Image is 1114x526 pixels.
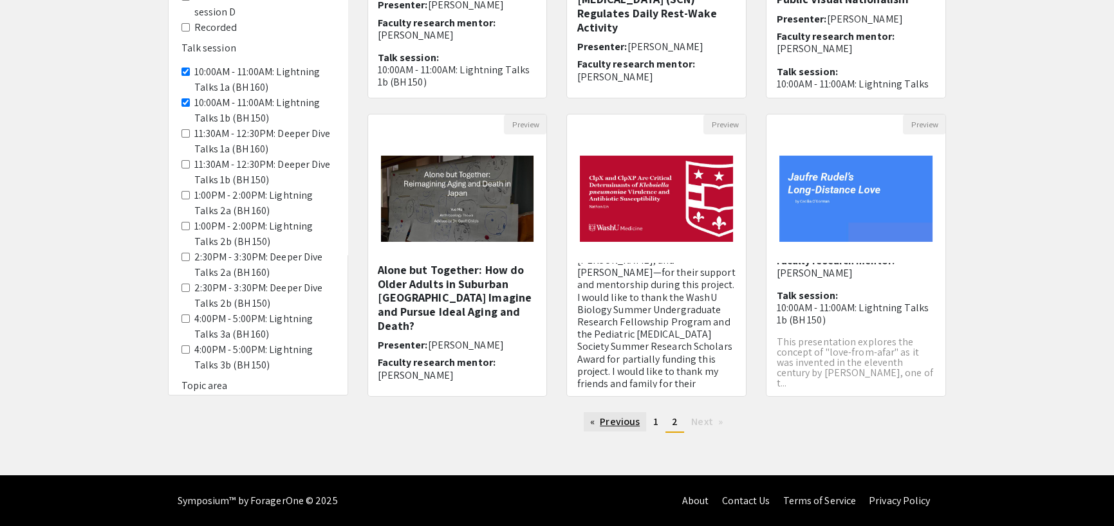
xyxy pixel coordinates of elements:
[577,71,736,83] p: [PERSON_NAME]
[181,379,335,392] h6: Topic area
[194,157,335,188] label: 11:30AM - 12:30PM: Deeper Dive Talks 1b (BH 150)
[721,494,770,507] a: Contact Us
[378,356,496,369] span: Faculty research mentor:
[504,114,546,134] button: Preview
[672,415,678,428] span: 2
[566,114,747,397] div: Open Presentation <p class="ql-align-center">ClpX and ClpXP Are Critical Determinants of <em>Kleb...
[194,311,335,342] label: 4:00PM - 5:00PM: Lightning Talks 3a (BH 160)
[682,494,709,507] a: About
[869,494,930,507] a: Privacy Policy
[776,337,936,388] p: This presentation explores the concept of "love-from-afar" as it was invented in the eleventh cen...
[367,412,947,433] ul: Pagination
[378,339,537,351] h6: Presenter:
[368,143,547,255] img: <p>Alone but Together: How do Older Adults in Suburban Japan Imagine and Pursue Ideal Aging and D...
[378,263,537,332] h5: Alone but Together: How do Older Adults in Suburban [GEOGRAPHIC_DATA] Imagine and Pursue Ideal Ag...
[691,415,712,428] span: Next
[653,415,658,428] span: 1
[776,65,837,78] span: Talk session:
[776,13,936,25] h6: Presenter:
[10,468,55,516] iframe: Chat
[194,280,335,311] label: 2:30PM - 3:30PM: Deeper Dive Talks 2b (BH 150)
[194,126,335,157] label: 11:30AM - 12:30PM: Deeper Dive Talks 1a (BH 160)
[903,114,945,134] button: Preview
[627,40,703,53] span: [PERSON_NAME]
[776,267,936,279] p: [PERSON_NAME]
[783,494,856,507] a: Terms of Service
[567,143,746,255] img: <p class="ql-align-center">ClpX and ClpXP Are Critical Determinants of <em>Klebsiella pneumoniae<...
[428,338,504,352] span: [PERSON_NAME]
[776,78,936,102] p: 10:00AM - 11:00AM: Lightning Talks 1b (BH 150)
[378,51,439,64] span: Talk session:
[194,188,335,219] label: 1:00PM - 2:00PM: Lightning Talks 2a (BH 160)
[703,114,746,134] button: Preview
[194,64,335,95] label: 10:00AM - 11:00AM: Lightning Talks 1a (BH 160)
[194,20,237,35] label: Recorded
[766,143,945,255] img: <p>Jaufre Rudel's Long-Distance Love</p>
[194,342,335,373] label: 4:00PM - 5:00PM: Lightning Talks 3b (BH 150)
[577,57,694,71] span: Faculty research mentor:
[181,42,335,54] h6: Talk session
[776,42,936,55] p: [PERSON_NAME]
[776,289,837,302] span: Talk session:
[194,249,335,280] label: 2:30PM - 3:30PM: Deeper Dive Talks 2a (BH 160)
[577,41,736,53] h6: Presenter:
[577,180,736,415] p: I would like to thank Dr. [PERSON_NAME] and the members of the [PERSON_NAME] lab—[PERSON_NAME], [...
[776,30,894,43] span: Faculty research mentor:
[378,64,537,88] p: 10:00AM - 11:00AM: Lightning Talks 1b (BH 150)
[378,16,496,30] span: Faculty research mentor:
[194,95,335,126] label: 10:00AM - 11:00AM: Lightning Talks 1b (BH 150)
[776,302,936,326] p: 10:00AM - 11:00AM: Lightning Talks 1b (BH 150)
[766,114,946,397] div: Open Presentation <p>Jaufre Rudel's Long-Distance Love</p>
[367,114,548,397] div: Open Presentation <p>Alone but Together: How do Older Adults in Suburban Japan Imagine and Pursue...
[378,29,537,41] p: [PERSON_NAME]
[194,219,335,249] label: 1:00PM - 2:00PM: Lightning Talks 2b (BH 150)
[584,412,646,431] a: Previous page
[378,369,537,381] p: [PERSON_NAME]
[826,12,902,26] span: [PERSON_NAME]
